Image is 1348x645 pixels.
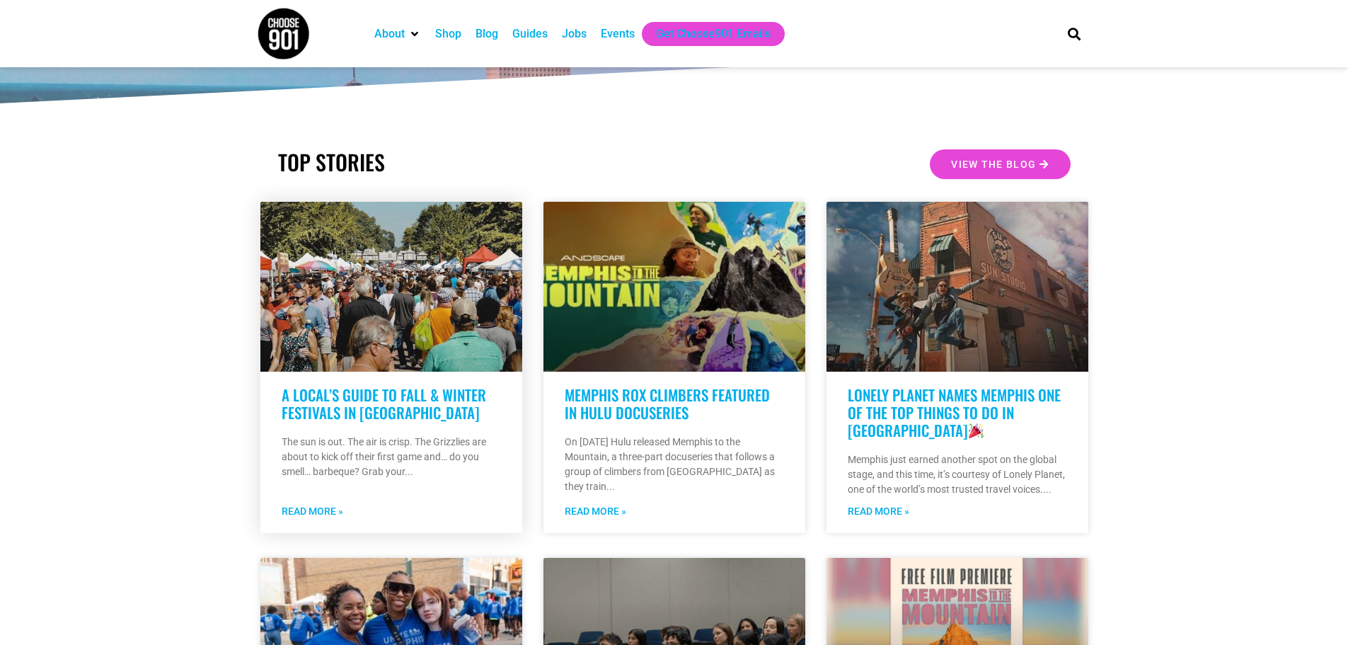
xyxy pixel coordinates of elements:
a: Lonely Planet Names Memphis One of the Top Things to Do in [GEOGRAPHIC_DATA] [848,384,1061,441]
span: View the Blog [951,159,1036,169]
nav: Main nav [367,22,1044,46]
a: Guides [512,25,548,42]
a: Shop [435,25,461,42]
img: 🎉 [969,423,984,438]
p: The sun is out. The air is crisp. The Grizzlies are about to kick off their first game and… do yo... [282,435,501,479]
p: Memphis just earned another spot on the global stage, and this time, it’s courtesy of Lonely Plan... [848,452,1067,497]
p: On [DATE] Hulu released Memphis to the Mountain, a three-part docuseries that follows a group of ... [565,435,784,494]
a: Jobs [562,25,587,42]
a: Memphis Rox Climbers Featured in Hulu Docuseries [565,384,770,423]
a: Get Choose901 Emails [656,25,771,42]
h2: TOP STORIES [278,149,667,175]
a: Read more about Memphis Rox Climbers Featured in Hulu Docuseries [565,504,626,519]
div: Search [1062,22,1085,45]
a: Blog [476,25,498,42]
a: View the Blog [930,149,1070,179]
a: Events [601,25,635,42]
a: A Local’s Guide to Fall & Winter Festivals in [GEOGRAPHIC_DATA] [282,384,486,423]
a: About [374,25,405,42]
a: Two people jumping in front of a building with a guitar, featuring The Edge. [826,202,1088,372]
div: About [367,22,428,46]
a: Read more about Lonely Planet Names Memphis One of the Top Things to Do in North America 🎉 [848,504,909,519]
a: Read more about A Local’s Guide to Fall & Winter Festivals in Memphis [282,504,343,519]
